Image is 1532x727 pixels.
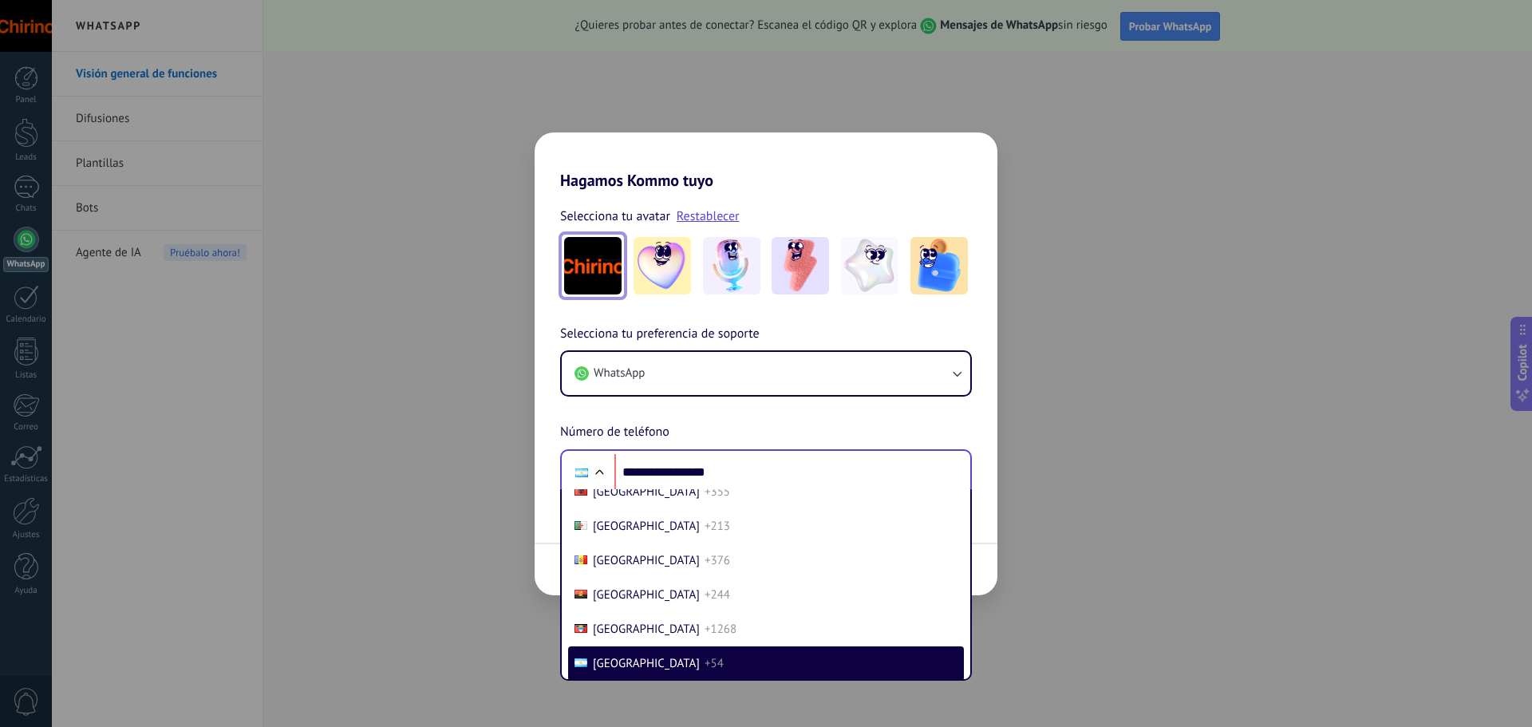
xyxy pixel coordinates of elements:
img: -1.jpeg [634,237,691,294]
img: -3.jpeg [772,237,829,294]
h2: Hagamos Kommo tuyo [535,132,997,190]
span: [GEOGRAPHIC_DATA] [593,519,700,534]
img: -2.jpeg [703,237,760,294]
span: WhatsApp [594,365,645,381]
img: -4.jpeg [841,237,898,294]
button: WhatsApp [562,352,970,395]
span: [GEOGRAPHIC_DATA] [593,553,700,568]
span: +355 [705,484,730,500]
span: Selecciona tu avatar [560,206,670,227]
span: +213 [705,519,730,534]
a: Restablecer [677,208,740,224]
span: [GEOGRAPHIC_DATA] [593,656,700,671]
span: +1268 [705,622,736,637]
div: Argentina: + 54 [567,456,597,489]
span: +54 [705,656,724,671]
span: [GEOGRAPHIC_DATA] [593,622,700,637]
span: [GEOGRAPHIC_DATA] [593,587,700,603]
span: +376 [705,553,730,568]
span: +244 [705,587,730,603]
img: -5.jpeg [910,237,968,294]
span: Selecciona tu preferencia de soporte [560,324,760,345]
span: [GEOGRAPHIC_DATA] [593,484,700,500]
span: Número de teléfono [560,422,669,443]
